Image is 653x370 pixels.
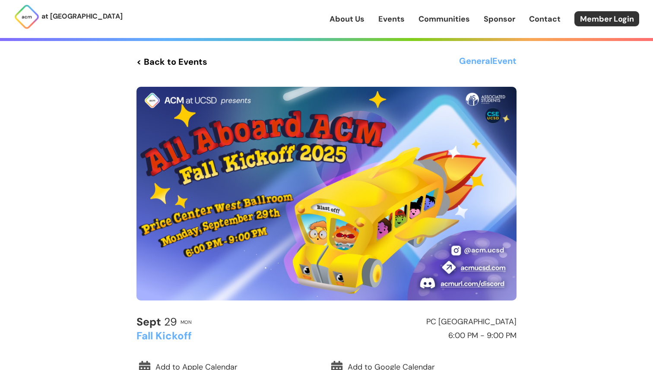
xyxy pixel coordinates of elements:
h3: General Event [459,54,517,70]
a: Contact [529,13,561,25]
img: ACM Logo [14,4,40,30]
p: at [GEOGRAPHIC_DATA] [41,11,123,22]
a: Member Login [574,11,639,26]
img: Event Cover Photo [136,87,517,300]
a: Sponsor [484,13,515,25]
h2: 29 [136,316,177,328]
a: < Back to Events [136,54,207,70]
h2: Fall Kickoff [136,330,323,342]
a: at [GEOGRAPHIC_DATA] [14,4,123,30]
b: Sept [136,315,161,329]
a: About Us [330,13,365,25]
a: Communities [418,13,470,25]
h2: 6:00 PM - 9:00 PM [330,332,517,340]
h2: PC [GEOGRAPHIC_DATA] [330,318,517,326]
h2: Mon [181,319,192,325]
a: Events [378,13,405,25]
